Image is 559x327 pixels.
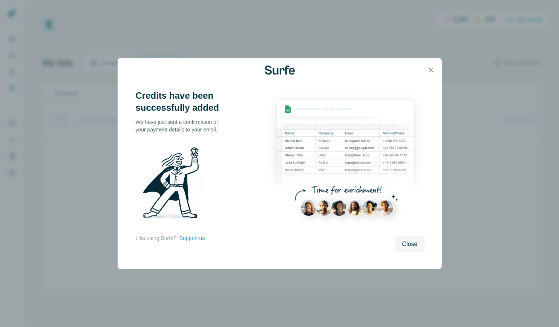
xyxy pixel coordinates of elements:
[179,234,205,242] button: Support us
[265,66,295,75] img: Surfe Logo
[136,90,226,114] h3: Credits have been successfully added
[136,234,176,242] p: Like using Surfe?
[136,142,214,227] img: Surfe Illustration - Man holding diamond
[266,90,425,231] img: Enrichment Hub - Sheet Preview
[402,240,418,249] span: Close
[395,236,425,252] button: Close
[136,118,226,133] p: We have just sent a confirmation of your payment details to your email.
